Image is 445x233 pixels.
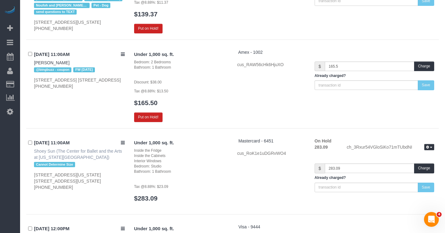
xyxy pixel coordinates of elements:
[315,163,325,173] span: $
[237,150,305,156] div: cus_RoK1e1uDGRvWO4
[134,24,163,33] button: Put on Hold!
[134,140,228,146] h4: Under 1,000 sq. ft.
[34,67,71,72] span: @bingbuzz - coupon
[134,52,228,57] h4: Under 1,000 sq. ft.
[34,162,75,167] span: Cannot Determine Size
[34,172,125,190] div: [STREET_ADDRESS][US_STATE] [STREET_ADDRESS][US_STATE] [PHONE_NUMBER]
[134,112,163,122] button: Put on Hold!
[134,89,168,93] small: Tax @8.88%: $13.50
[134,148,228,153] div: Inside the Fridge
[34,77,125,89] div: [STREET_ADDRESS] [STREET_ADDRESS] [PHONE_NUMBER]
[237,61,305,68] div: cus_RAW56cHk6HjuXO
[315,145,328,150] strong: 283.09
[34,160,125,168] div: Tags
[134,65,228,70] div: Bathroom: 1 Bathroom
[342,144,439,151] div: ch_3Rxur54VGloSiKo71mTUbdNI
[134,164,228,169] div: Bedroom: Studio
[315,183,418,192] input: transaction id
[134,169,228,174] div: Bathroom: 1 Bathroom
[4,6,16,15] img: Automaid Logo
[238,224,260,229] a: Visa - 9444
[315,138,331,143] strong: On Hold
[134,159,228,164] div: Interior Windows
[34,3,90,8] span: Noufoh and [PERSON_NAME] requested
[134,226,228,231] h4: Under 1,000 sq. ft.
[34,66,125,74] div: Tags
[315,80,418,90] input: transaction id
[134,153,228,159] div: Inside the Cabinets
[34,149,122,160] a: Shoey Sun (The Center for Ballet and the Arts at [US_STATE][GEOGRAPHIC_DATA])
[34,140,125,146] h4: [DATE] 11:00AM
[437,212,442,217] span: 4
[315,61,325,71] span: $
[91,3,110,8] span: Pet - Dog
[34,19,125,32] div: [STREET_ADDRESS][US_STATE] [PHONE_NUMBER]
[134,195,158,202] a: $283.09
[238,50,263,55] a: Amex - 1002
[414,61,434,71] button: Charge
[34,52,125,57] h4: [DATE] 11:00AM
[134,11,158,18] a: $139.37
[73,67,95,72] span: FW [DATE]
[134,184,168,189] small: Tax @8.88%: $23.09
[238,138,273,143] a: Mastercard - 6451
[134,60,228,65] div: Bedroom: 2 Bedrooms
[315,176,434,180] h5: Already charged?
[34,226,125,231] h4: [DATE] 12:00PM
[414,163,434,173] button: Charge
[134,80,162,84] small: Discount: $38.00
[424,212,439,227] iframe: Intercom live chat
[34,60,70,65] a: [PERSON_NAME]
[315,74,434,78] h5: Already charged?
[34,10,77,15] span: send questions to TEXT
[134,0,168,5] small: Tax @8.88%: $11.37
[134,99,158,106] a: $165.50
